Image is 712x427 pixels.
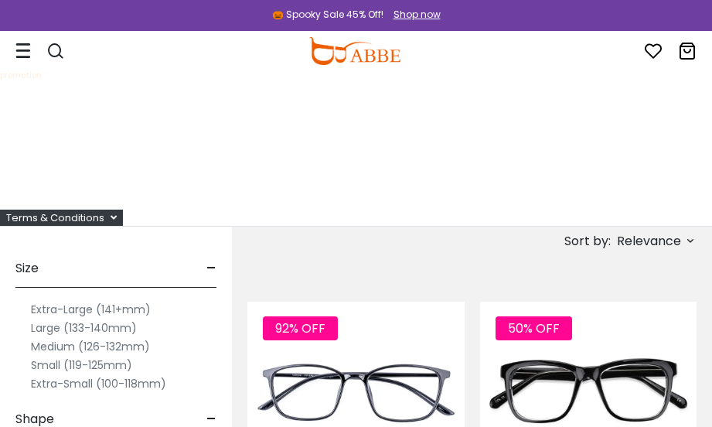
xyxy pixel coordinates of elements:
[15,250,39,287] span: Size
[31,374,166,393] label: Extra-Small (100-118mm)
[31,319,137,337] label: Large (133-140mm)
[206,250,216,287] span: -
[31,300,151,319] label: Extra-Large (141+mm)
[272,8,383,22] div: 🎃 Spooky Sale 45% Off!
[31,337,150,356] label: Medium (126-132mm)
[263,316,338,340] span: 92% OFF
[393,8,441,22] div: Shop now
[31,356,132,374] label: Small (119-125mm)
[496,316,572,340] span: 50% OFF
[386,8,441,21] a: Shop now
[617,227,681,255] span: Relevance
[308,37,400,65] img: abbeglasses.com
[564,232,611,250] span: Sort by:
